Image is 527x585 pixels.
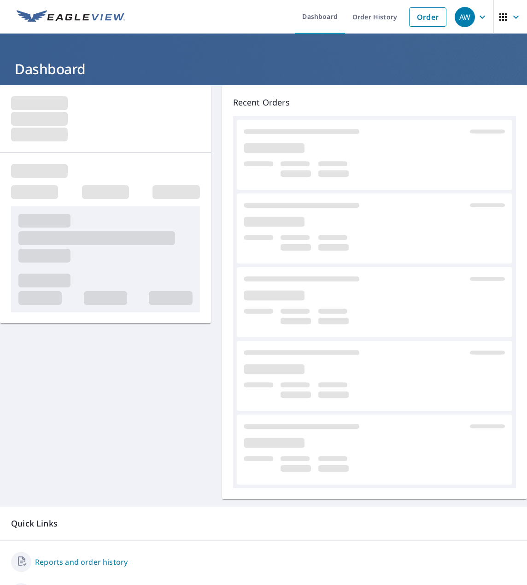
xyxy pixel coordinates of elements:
[455,7,475,27] div: AW
[11,518,516,529] p: Quick Links
[233,96,516,109] p: Recent Orders
[409,7,446,27] a: Order
[11,59,516,78] h1: Dashboard
[35,556,128,567] a: Reports and order history
[17,10,125,24] img: EV Logo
